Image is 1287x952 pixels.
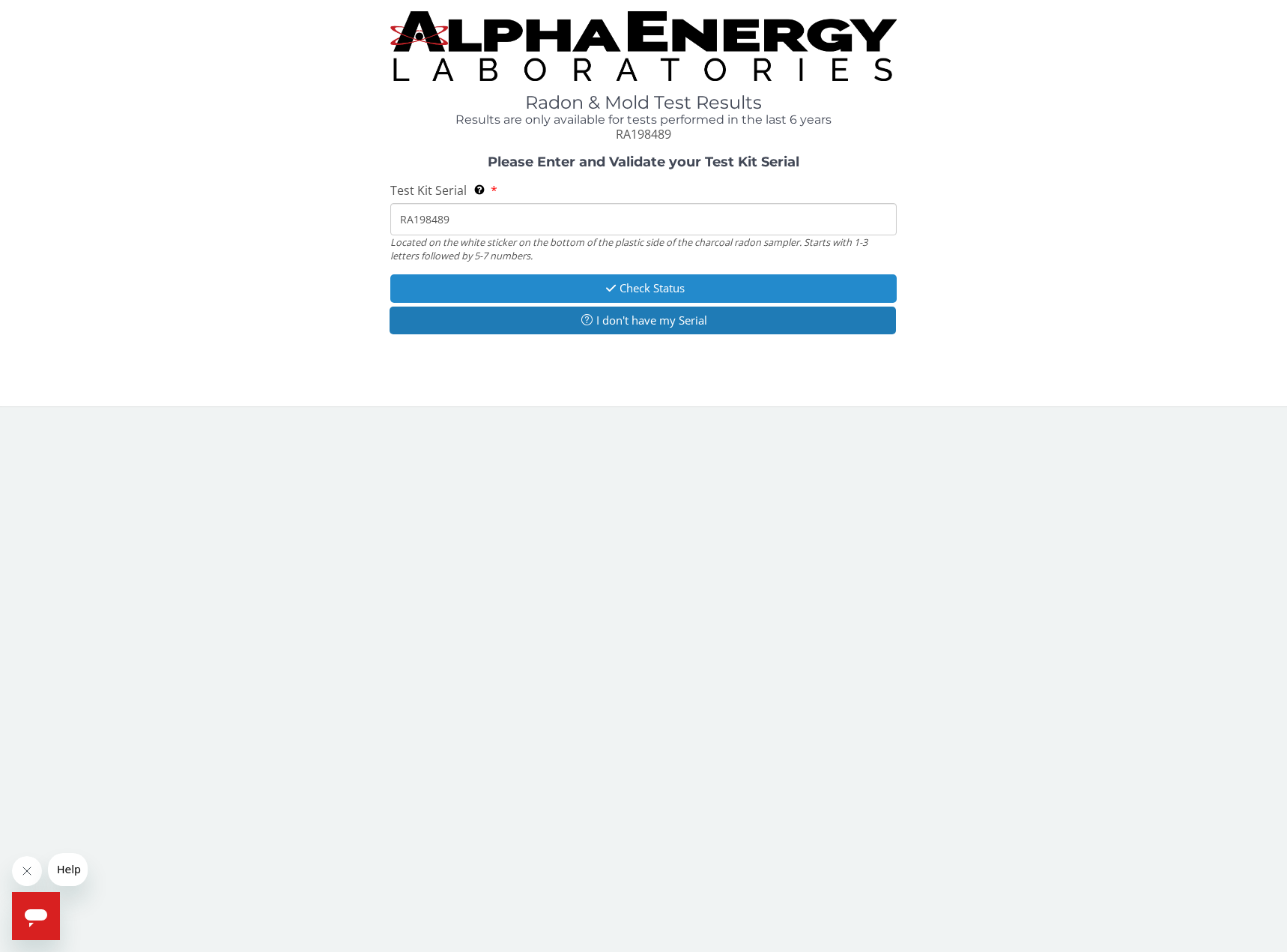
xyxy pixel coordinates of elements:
[390,235,896,263] div: Located on the white sticker on the bottom of the plastic side of the charcoal radon sampler. Sta...
[48,853,88,886] iframe: Message from company
[488,154,799,170] strong: Please Enter and Validate your Test Kit Serial
[390,93,896,112] h1: Radon & Mold Test Results
[390,113,896,127] h4: Results are only available for tests performed in the last 6 years
[616,126,671,142] span: RA198489
[390,11,896,81] img: TightCrop.jpg
[12,892,60,940] iframe: Button to launch messaging window
[12,856,42,886] iframe: Close message
[390,274,896,302] button: Check Status
[390,307,895,334] button: I don't have my Serial
[390,182,467,199] span: Test Kit Serial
